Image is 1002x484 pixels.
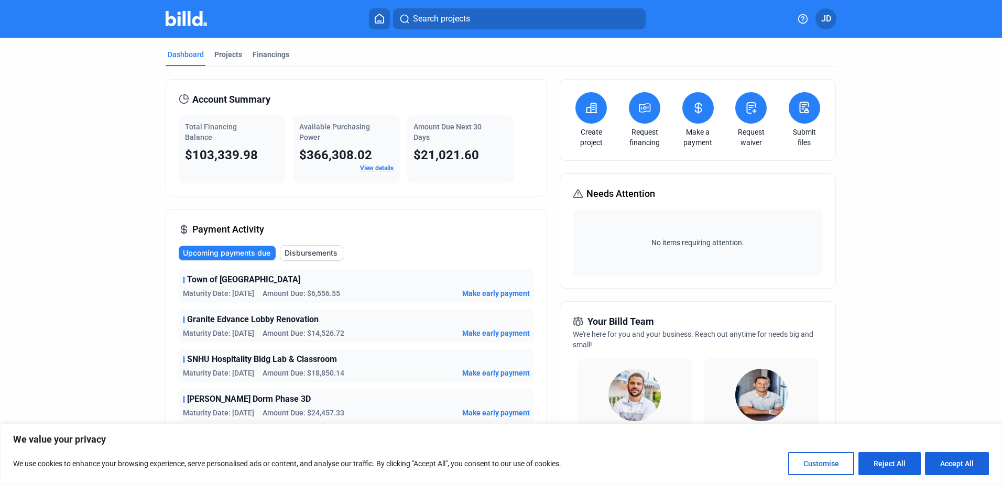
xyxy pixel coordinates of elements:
span: Disbursements [285,248,337,258]
span: Your Billd Team [587,314,654,329]
span: $103,339.98 [185,148,258,162]
span: Amount Due: $18,850.14 [263,368,344,378]
div: Financings [253,49,289,60]
span: Amount Due: $24,457.33 [263,408,344,418]
span: We're here for you and your business. Reach out anytime for needs big and small! [573,330,813,349]
button: Disbursements [280,245,343,261]
button: JD [815,8,836,29]
span: Amount Due: $14,526.72 [263,328,344,338]
button: Make early payment [462,408,530,418]
span: Granite Edvance Lobby Renovation [187,313,319,326]
button: Upcoming payments due [179,246,276,260]
span: [PERSON_NAME] Dorm Phase 3D [187,393,311,405]
span: Account Summary [192,92,270,107]
span: Needs Attention [586,186,655,201]
span: Total Financing Balance [185,123,237,141]
span: No items requiring attention. [577,237,818,248]
button: Make early payment [462,328,530,338]
span: $21,021.60 [413,148,479,162]
button: Customise [788,452,854,475]
span: Upcoming payments due [183,248,270,258]
button: Search projects [393,8,646,29]
p: We use cookies to enhance your browsing experience, serve personalised ads or content, and analys... [13,457,561,470]
div: Projects [214,49,242,60]
span: SNHU Hospitality Bldg Lab & Classroom [187,353,337,366]
span: Payment Activity [192,222,264,237]
img: Billd Company Logo [166,11,207,26]
button: Make early payment [462,288,530,299]
img: Relationship Manager [608,369,661,421]
span: Maturity Date: [DATE] [183,328,254,338]
a: Request financing [626,127,663,148]
span: Available Purchasing Power [299,123,370,141]
a: Create project [573,127,609,148]
a: Make a payment [680,127,716,148]
span: Search projects [413,13,470,25]
a: View details [360,164,394,172]
span: Amount Due: $6,556.55 [263,288,340,299]
span: Amount Due Next 30 Days [413,123,482,141]
span: Town of [GEOGRAPHIC_DATA] [187,273,300,286]
span: Maturity Date: [DATE] [183,288,254,299]
img: Territory Manager [735,369,788,421]
div: Dashboard [168,49,204,60]
a: Request waiver [733,127,769,148]
p: We value your privacy [13,433,989,446]
span: Maturity Date: [DATE] [183,368,254,378]
span: JD [821,13,831,25]
button: Accept All [925,452,989,475]
button: Make early payment [462,368,530,378]
button: Reject All [858,452,921,475]
a: Submit files [786,127,823,148]
span: $366,308.02 [299,148,372,162]
span: Maturity Date: [DATE] [183,408,254,418]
